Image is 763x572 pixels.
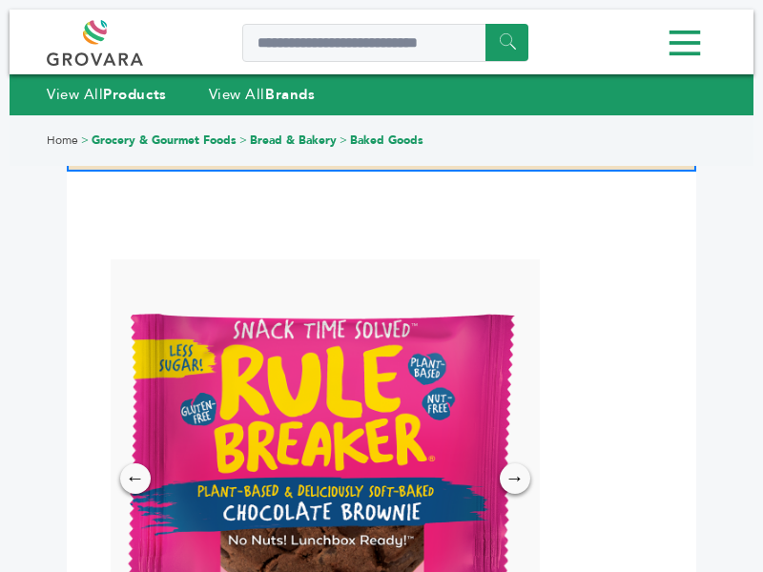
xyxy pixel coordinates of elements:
[81,133,89,148] span: >
[209,85,316,104] a: View AllBrands
[47,133,78,148] a: Home
[47,22,716,65] div: Menu
[120,463,151,494] div: ←
[500,463,530,494] div: →
[242,24,528,62] input: Search a product or brand...
[340,133,347,148] span: >
[265,85,315,104] strong: Brands
[47,85,167,104] a: View AllProducts
[239,133,247,148] span: >
[92,133,237,148] a: Grocery & Gourmet Foods
[250,133,337,148] a: Bread & Bakery
[350,133,423,148] a: Baked Goods
[103,85,166,104] strong: Products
